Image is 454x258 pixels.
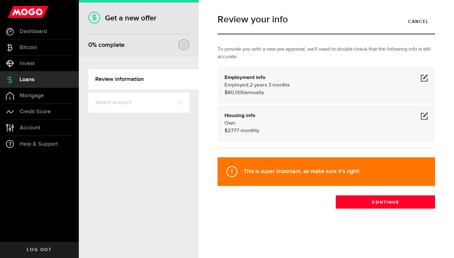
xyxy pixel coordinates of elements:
[20,125,40,131] span: Account
[336,195,435,209] button: Continue
[88,41,92,49] span: 0
[224,75,265,80] b: Employment info
[88,69,199,89] a: Review information
[20,77,34,82] span: Loans
[88,14,189,23] h1: Get a new offer
[20,93,44,98] span: Mortgage
[20,29,47,34] span: Dashboard
[224,90,245,95] span: $80,000
[20,109,51,115] span: Credit Score
[224,128,228,133] span: $
[224,121,235,126] span: Own
[88,93,189,113] a: Select amount
[218,15,435,24] h1: Review your info
[5,3,24,21] button: Open LiveChat chat widget
[224,113,255,118] b: Housing info
[244,168,359,175] strong: This is super important, so make sure it's right!
[20,45,37,50] span: Bitcoin
[218,46,435,61] p: To provide you with a new pre-approval, we'll need to double-check that the following info is sti...
[20,61,35,66] span: Invest
[224,82,248,88] span: Employed
[228,128,239,133] span: 2777
[248,82,250,88] span: ,
[245,90,264,95] span: annually
[20,141,58,147] span: Help & Support
[250,82,290,88] span: 2 years 3 months
[88,39,125,51] div: % complete
[402,15,435,28] a: Cancel
[27,248,52,252] span: Log out
[241,128,259,133] span: monthly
